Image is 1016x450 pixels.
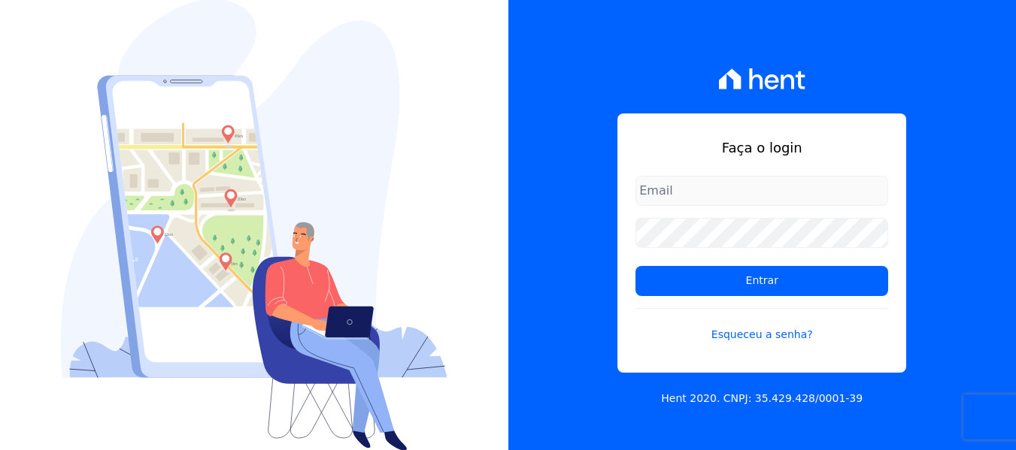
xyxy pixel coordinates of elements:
p: Hent 2020. CNPJ: 35.429.428/0001-39 [661,391,863,406]
input: Entrar [635,266,888,296]
h1: Faça o login [635,137,888,158]
a: Esqueceu a senha? [635,308,888,343]
input: Email [635,176,888,206]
